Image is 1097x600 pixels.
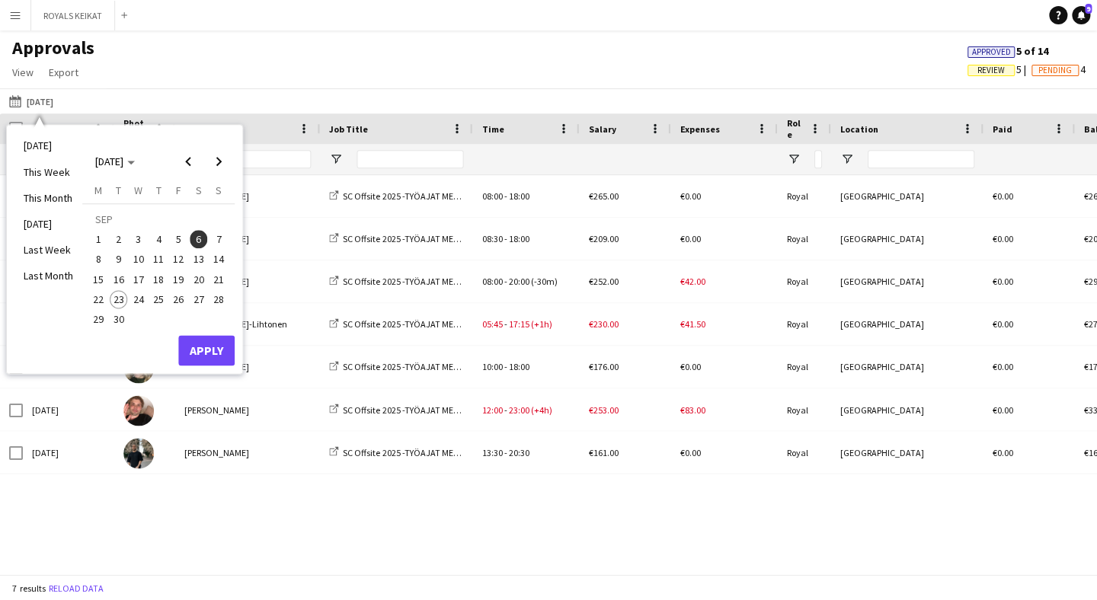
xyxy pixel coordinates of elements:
[992,276,1012,287] span: €0.00
[508,361,529,372] span: 18:00
[6,92,56,110] button: [DATE]
[188,270,208,289] button: 20-09-2025
[23,388,114,430] div: [DATE]
[149,289,168,309] button: 25-09-2025
[209,229,229,249] button: 07-09-2025
[992,190,1012,202] span: €0.00
[130,230,148,248] span: 3
[149,270,168,289] button: 18-09-2025
[481,404,502,415] span: 12:00
[209,230,228,248] span: 7
[190,230,208,248] span: 6
[830,388,983,430] div: [GEOGRAPHIC_DATA]
[343,318,622,330] span: SC Offsite 2025 -TYÖAJAT MERKATTAVA PÄIVITTÄIN TOTEUMAN MUKAAN
[830,303,983,345] div: [GEOGRAPHIC_DATA]
[504,276,507,287] span: -
[88,270,108,289] button: 15-09-2025
[149,230,168,248] span: 4
[108,289,128,309] button: 23-09-2025
[508,446,529,458] span: 20:30
[830,431,983,473] div: [GEOGRAPHIC_DATA]
[190,270,208,289] span: 20
[343,404,622,415] span: SC Offsite 2025 -TYÖAJAT MERKATTAVA PÄIVITTÄIN TOTEUMAN MUKAAN
[184,123,209,135] span: Name
[209,251,228,269] span: 14
[209,289,229,309] button: 28-09-2025
[777,175,830,217] div: Royal
[786,117,803,140] span: Role
[43,62,85,82] a: Export
[14,237,82,263] li: Last Week
[481,318,502,330] span: 05:45
[814,150,821,168] input: Role Filter Input
[777,388,830,430] div: Royal
[977,65,1004,75] span: Review
[680,123,719,135] span: Expenses
[130,270,148,289] span: 17
[992,318,1012,330] span: €0.00
[992,361,1012,372] span: €0.00
[89,230,107,248] span: 1
[967,62,1031,76] span: 5
[504,404,507,415] span: -
[129,229,149,249] button: 03-09-2025
[134,184,142,197] span: W
[49,65,78,79] span: Export
[123,395,154,426] img: Felix Hellner
[110,290,128,308] span: 23
[992,446,1012,458] span: €0.00
[329,190,622,202] a: SC Offsite 2025 -TYÖAJAT MERKATTAVA PÄIVITTÄIN TOTEUMAN MUKAAN
[588,318,618,330] span: €230.00
[971,47,1010,57] span: Approved
[329,446,622,458] a: SC Offsite 2025 -TYÖAJAT MERKATTAVA PÄIVITTÄIN TOTEUMAN MUKAAN
[1031,62,1085,76] span: 4
[175,431,320,473] div: [PERSON_NAME]
[123,438,154,468] img: Tino Virta
[89,310,107,328] span: 29
[840,152,853,166] button: Open Filter Menu
[508,233,529,244] span: 18:00
[508,404,529,415] span: 23:00
[481,276,502,287] span: 08:00
[588,123,616,135] span: Salary
[203,146,234,177] button: Next month
[343,276,622,287] span: SC Offsite 2025 -TYÖAJAT MERKATTAVA PÄIVITTÄIN TOTEUMAN MUKAAN
[14,211,82,237] li: [DATE]
[840,123,878,135] span: Location
[329,276,622,287] a: SC Offsite 2025 -TYÖAJAT MERKATTAVA PÄIVITTÄIN TOTEUMAN MUKAAN
[169,230,187,248] span: 5
[88,289,108,309] button: 22-09-2025
[329,361,622,372] a: SC Offsite 2025 -TYÖAJAT MERKATTAVA PÄIVITTÄIN TOTEUMAN MUKAAN
[1038,65,1071,75] span: Pending
[786,152,800,166] button: Open Filter Menu
[12,65,34,79] span: View
[14,132,82,158] li: [DATE]
[343,190,622,202] span: SC Offsite 2025 -TYÖAJAT MERKATTAVA PÄIVITTÄIN TOTEUMAN MUKAAN
[680,233,700,244] span: €0.00
[777,218,830,260] div: Royal
[209,270,228,289] span: 21
[175,175,320,217] div: [PERSON_NAME]
[588,190,618,202] span: €265.00
[777,346,830,388] div: Royal
[329,152,343,166] button: Open Filter Menu
[530,404,552,415] span: (+4h)
[992,123,1012,135] span: Paid
[481,233,502,244] span: 08:30
[23,431,114,473] div: [DATE]
[129,249,149,269] button: 10-09-2025
[680,446,700,458] span: €0.00
[169,290,187,308] span: 26
[481,123,504,135] span: Time
[89,270,107,289] span: 15
[343,233,622,244] span: SC Offsite 2025 -TYÖAJAT MERKATTAVA PÄIVITTÄIN TOTEUMAN MUKAAN
[89,148,141,175] button: Choose month and year
[777,431,830,473] div: Royal
[680,276,705,287] span: €42.00
[88,249,108,269] button: 08-09-2025
[175,388,320,430] div: [PERSON_NAME]
[343,446,622,458] span: SC Offsite 2025 -TYÖAJAT MERKATTAVA PÄIVITTÄIN TOTEUMAN MUKAAN
[209,249,229,269] button: 14-09-2025
[992,404,1012,415] span: €0.00
[31,1,115,30] button: ROYALS KEIKAT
